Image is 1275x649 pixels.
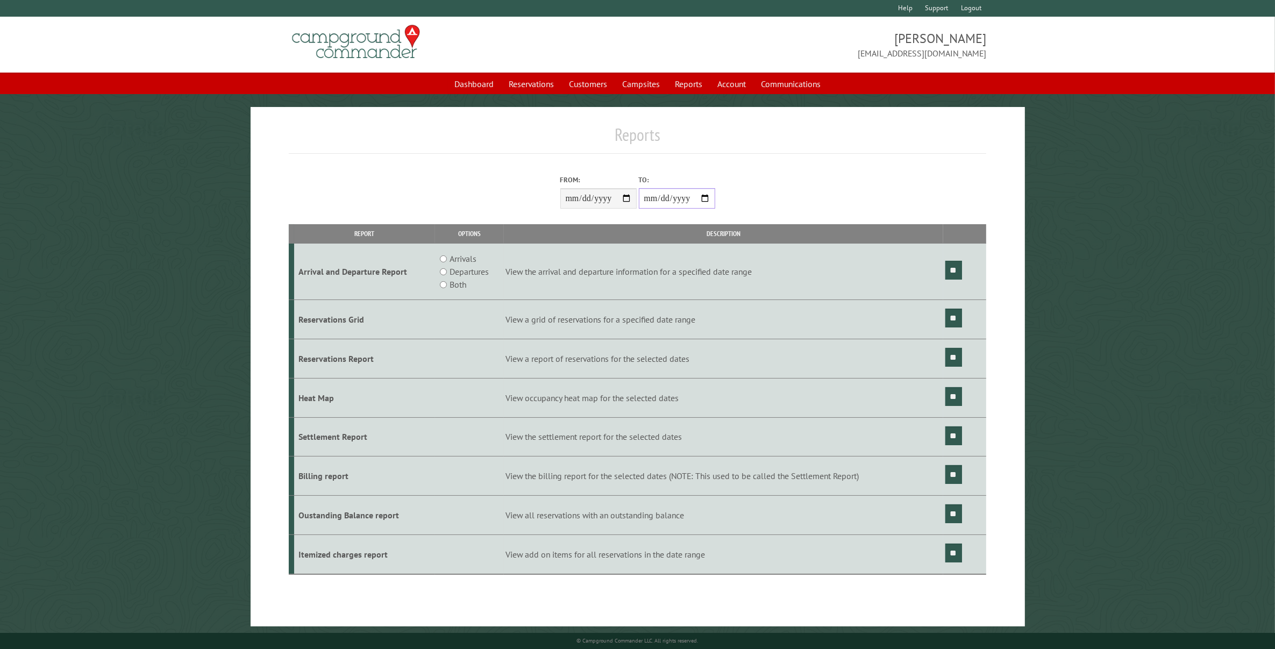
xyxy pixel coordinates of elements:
td: View the arrival and departure information for a specified date range [504,244,944,300]
th: Report [294,224,436,243]
td: Billing report [294,457,436,496]
td: Arrival and Departure Report [294,244,436,300]
td: Settlement Report [294,417,436,457]
span: [PERSON_NAME] [EMAIL_ADDRESS][DOMAIN_NAME] [638,30,987,60]
td: View a report of reservations for the selected dates [504,339,944,378]
td: View the billing report for the selected dates (NOTE: This used to be called the Settlement Report) [504,457,944,496]
a: Reports [668,74,709,94]
td: Reservations Grid [294,300,436,339]
img: Campground Commander [289,21,423,63]
td: Itemized charges report [294,534,436,574]
a: Communications [754,74,827,94]
label: To: [639,175,715,185]
th: Options [435,224,503,243]
label: Departures [450,265,489,278]
td: View a grid of reservations for a specified date range [504,300,944,339]
td: View add on items for all reservations in the date range [504,534,944,574]
td: View the settlement report for the selected dates [504,417,944,457]
td: Heat Map [294,378,436,417]
td: View occupancy heat map for the selected dates [504,378,944,417]
a: Account [711,74,752,94]
label: Arrivals [450,252,476,265]
td: View all reservations with an outstanding balance [504,496,944,535]
a: Dashboard [448,74,500,94]
a: Campsites [616,74,666,94]
td: Reservations Report [294,339,436,378]
a: Reservations [502,74,560,94]
h1: Reports [289,124,987,154]
a: Customers [562,74,614,94]
label: From: [560,175,637,185]
small: © Campground Commander LLC. All rights reserved. [577,637,699,644]
td: Oustanding Balance report [294,496,436,535]
label: Both [450,278,466,291]
th: Description [504,224,944,243]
